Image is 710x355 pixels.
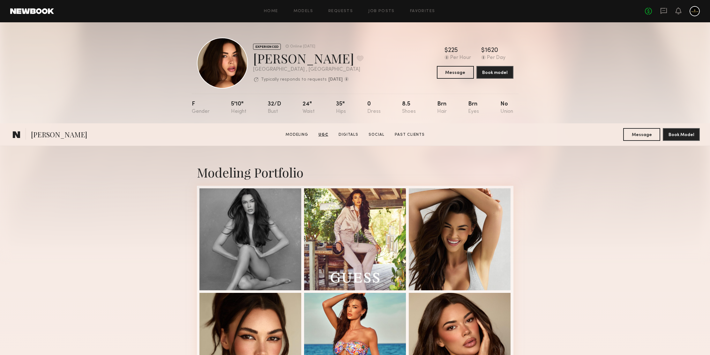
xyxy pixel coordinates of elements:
[476,66,513,79] button: Book model
[303,101,315,114] div: 24"
[253,44,281,50] div: EXPERIENCED
[392,132,427,138] a: Past Clients
[366,132,387,138] a: Social
[253,67,363,72] div: [GEOGRAPHIC_DATA] , [GEOGRAPHIC_DATA]
[402,101,416,114] div: 8.5
[663,132,700,137] a: Book Model
[268,101,281,114] div: 32/d
[445,47,448,54] div: $
[316,132,331,138] a: UGC
[294,9,313,13] a: Models
[410,9,435,13] a: Favorites
[264,9,278,13] a: Home
[31,130,87,141] span: [PERSON_NAME]
[290,45,315,49] div: Online [DATE]
[368,9,395,13] a: Job Posts
[336,101,346,114] div: 35"
[253,50,363,67] div: [PERSON_NAME]
[192,101,210,114] div: F
[485,47,498,54] div: 1620
[437,66,474,79] button: Message
[328,77,343,82] b: [DATE]
[450,55,471,61] div: Per Hour
[336,132,361,138] a: Digitals
[328,9,353,13] a: Requests
[468,101,479,114] div: Brn
[283,132,311,138] a: Modeling
[623,128,660,141] button: Message
[500,101,513,114] div: No
[261,77,327,82] p: Typically responds to requests
[197,164,513,181] div: Modeling Portfolio
[367,101,381,114] div: 0
[448,47,458,54] div: 225
[231,101,246,114] div: 5'10"
[487,55,505,61] div: Per Day
[481,47,485,54] div: $
[437,101,447,114] div: Brn
[663,128,700,141] button: Book Model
